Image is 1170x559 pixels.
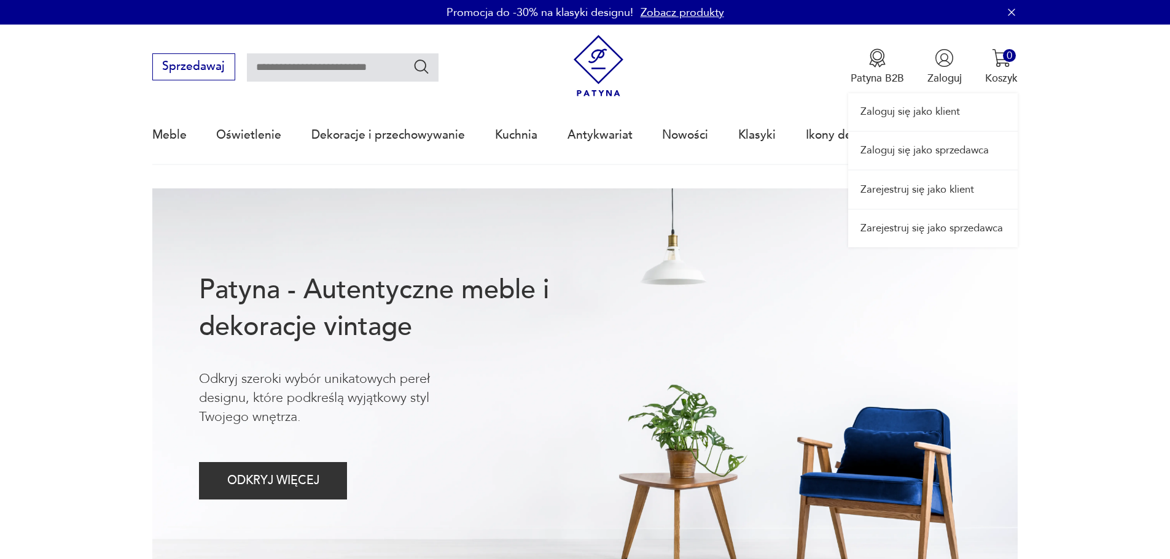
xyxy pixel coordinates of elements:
a: Nowości [662,107,708,163]
a: Ikony designu [806,107,881,163]
a: Klasyki [738,107,776,163]
button: ODKRYJ WIĘCEJ [199,462,347,499]
a: Zaloguj się jako klient [848,93,1018,131]
a: Kuchnia [495,107,537,163]
a: Zarejestruj się jako sprzedawca [848,210,1018,247]
a: Zaloguj się jako sprzedawca [848,132,1018,169]
a: Oświetlenie [216,107,281,163]
img: Patyna - sklep z meblami i dekoracjami vintage [567,35,630,97]
a: Antykwariat [567,107,633,163]
a: Dekoracje i przechowywanie [311,107,465,163]
a: Zobacz produkty [641,5,724,20]
h1: Patyna - Autentyczne meble i dekoracje vintage [199,272,597,345]
a: Zarejestruj się jako klient [848,171,1018,208]
button: Sprzedawaj [152,53,235,80]
a: ODKRYJ WIĘCEJ [199,477,347,487]
button: Szukaj [413,58,431,75]
a: Meble [152,107,187,163]
p: Promocja do -30% na klasyki designu! [447,5,633,20]
p: Odkryj szeroki wybór unikatowych pereł designu, które podkreślą wyjątkowy styl Twojego wnętrza. [199,369,479,427]
a: Sprzedawaj [152,63,235,72]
